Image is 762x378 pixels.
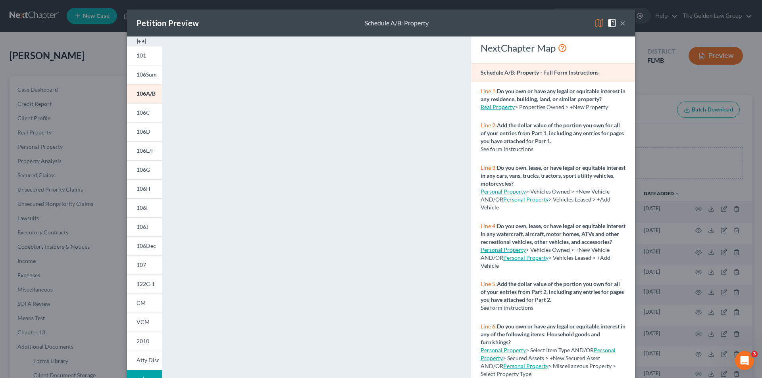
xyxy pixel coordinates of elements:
span: CM [137,299,146,306]
span: 106Sum [137,71,157,78]
span: 107 [137,261,146,268]
span: > Vehicles Leased > +Add Vehicle [481,254,610,269]
span: 106E/F [137,147,154,154]
a: 106C [127,103,162,122]
a: Personal Property [503,254,548,261]
a: 107 [127,255,162,274]
strong: Do you own or have any legal or equitable interest in any residence, building, land, or similar p... [481,88,625,102]
span: 106Dec [137,242,156,249]
span: Line 5: [481,280,497,287]
span: > Properties Owned > +New Property [515,104,608,110]
span: > Select Item Type AND/OR [481,347,594,353]
a: Personal Property [481,347,616,361]
span: 3 [751,351,758,357]
strong: Add the dollar value of the portion you own for all of your entries from Part 2, including any en... [481,280,624,303]
a: 106H [127,179,162,198]
div: NextChapter Map [481,42,625,54]
a: 122C-1 [127,274,162,294]
span: > Miscellaneous Property > Select Property Type [481,363,616,377]
span: See form instructions [481,304,533,311]
span: VCM [137,319,150,325]
a: 106D [127,122,162,141]
span: Line 4: [481,223,497,229]
a: 106G [127,160,162,179]
span: 101 [137,52,146,59]
span: > Vehicles Owned > +New Vehicle AND/OR [481,188,610,203]
a: 106I [127,198,162,217]
a: 2010 [127,332,162,351]
a: Personal Property [481,246,526,253]
strong: Do you own, lease, or have legal or equitable interest in any watercraft, aircraft, motor homes, ... [481,223,625,245]
strong: Schedule A/B: Property - Full Form Instructions [481,69,598,76]
span: 106G [137,166,150,173]
span: > Secured Assets > +New Secured Asset AND/OR [481,347,616,369]
span: Line 2: [481,122,497,129]
a: Personal Property [481,347,526,353]
iframe: Intercom live chat [735,351,754,370]
a: 106Dec [127,236,162,255]
a: VCM [127,313,162,332]
a: Personal Property [481,188,526,195]
span: > Vehicles Leased > +Add Vehicle [481,196,610,211]
strong: Do you own or have any legal or equitable interest in any of the following items: Household goods... [481,323,625,345]
span: 122C-1 [137,280,155,287]
strong: Add the dollar value of the portion you own for all of your entries from Part 1, including any en... [481,122,624,144]
span: 2010 [137,338,149,344]
span: Line 1: [481,88,497,94]
a: Personal Property [503,196,548,203]
a: Real Property [481,104,515,110]
div: Schedule A/B: Property [365,19,429,28]
a: 106E/F [127,141,162,160]
span: > Vehicles Owned > +New Vehicle AND/OR [481,246,610,261]
strong: Do you own, lease, or have legal or equitable interest in any cars, vans, trucks, tractors, sport... [481,164,625,187]
span: 106J [137,223,148,230]
span: 106A/B [137,90,156,97]
span: Atty Disc [137,357,160,363]
button: × [620,18,625,28]
img: help-close-5ba153eb36485ed6c1ea00a893f15db1cb9b99d6cae46e1a8edb6c62d00a1a76.svg [607,18,617,28]
span: 106H [137,185,150,192]
a: 106J [127,217,162,236]
a: Personal Property [503,363,548,369]
span: 106C [137,109,150,116]
a: 106Sum [127,65,162,84]
a: Atty Disc [127,351,162,370]
span: 106D [137,128,150,135]
span: See form instructions [481,146,533,152]
a: 106A/B [127,84,162,103]
img: expand-e0f6d898513216a626fdd78e52531dac95497ffd26381d4c15ee2fc46db09dca.svg [137,36,146,46]
a: CM [127,294,162,313]
span: Line 3: [481,164,497,171]
span: 106I [137,204,148,211]
a: 101 [127,46,162,65]
img: map-eea8200ae884c6f1103ae1953ef3d486a96c86aabb227e865a55264e3737af1f.svg [595,18,604,28]
span: Line 6: [481,323,497,330]
div: Petition Preview [137,17,199,29]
